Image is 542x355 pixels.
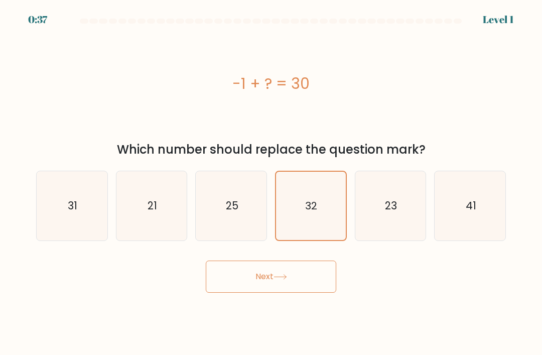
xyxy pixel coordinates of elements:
text: 41 [465,198,476,213]
button: Next [206,261,336,293]
text: 32 [306,199,318,213]
div: Level 1 [483,12,514,27]
text: 21 [148,198,157,213]
div: Which number should replace the question mark? [42,141,500,159]
text: 25 [226,198,238,213]
div: -1 + ? = 30 [36,72,506,95]
text: 31 [68,198,77,213]
text: 23 [385,198,397,213]
div: 0:37 [28,12,47,27]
